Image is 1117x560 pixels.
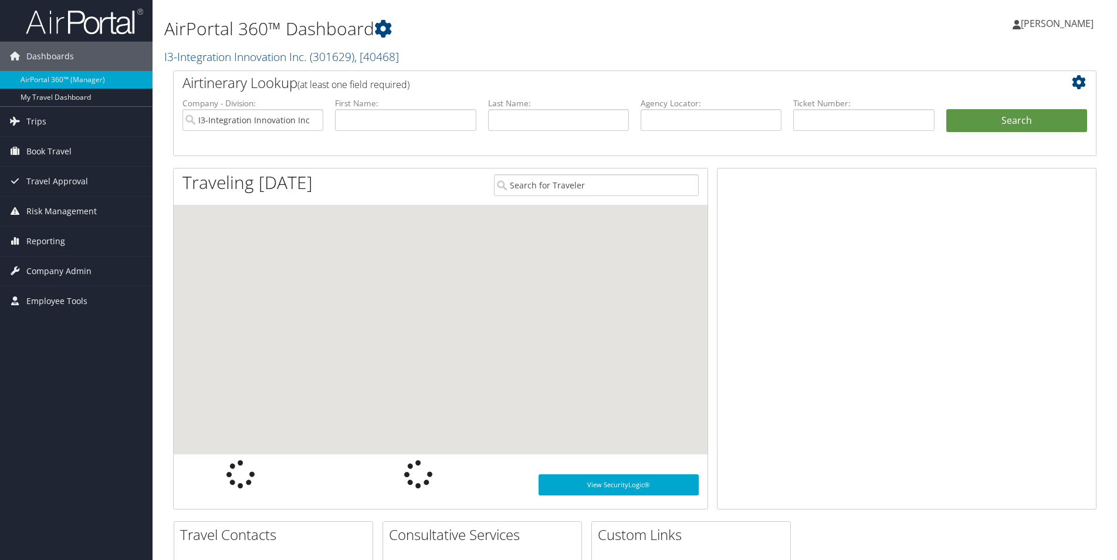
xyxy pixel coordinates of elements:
[335,97,476,109] label: First Name:
[26,137,72,166] span: Book Travel
[26,107,46,136] span: Trips
[182,97,323,109] label: Company - Division:
[26,42,74,71] span: Dashboards
[182,73,1010,93] h2: Airtinerary Lookup
[494,174,699,196] input: Search for Traveler
[26,257,92,286] span: Company Admin
[641,97,781,109] label: Agency Locator:
[26,197,97,226] span: Risk Management
[539,474,699,495] a: View SecurityLogic®
[26,8,143,35] img: airportal-logo.png
[297,78,409,91] span: (at least one field required)
[598,525,790,545] h2: Custom Links
[389,525,581,545] h2: Consultative Services
[164,16,791,41] h1: AirPortal 360™ Dashboard
[946,109,1087,133] button: Search
[354,49,399,65] span: , [ 40468 ]
[182,170,313,195] h1: Traveling [DATE]
[180,525,373,545] h2: Travel Contacts
[1013,6,1105,41] a: [PERSON_NAME]
[488,97,629,109] label: Last Name:
[26,227,65,256] span: Reporting
[310,49,354,65] span: ( 301629 )
[164,49,399,65] a: I3-Integration Innovation Inc.
[1021,17,1094,30] span: [PERSON_NAME]
[26,167,88,196] span: Travel Approval
[793,97,934,109] label: Ticket Number:
[26,286,87,316] span: Employee Tools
